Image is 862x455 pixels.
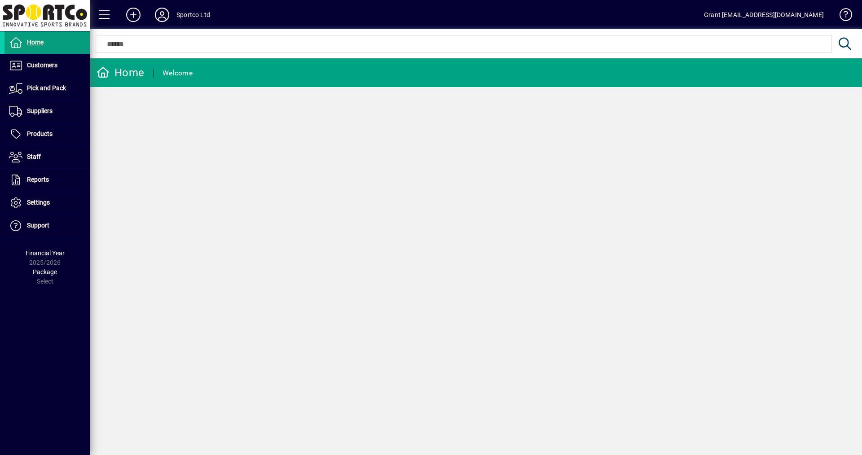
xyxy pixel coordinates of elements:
span: Home [27,39,44,46]
span: Reports [27,176,49,183]
a: Pick and Pack [4,77,90,100]
span: Staff [27,153,41,160]
span: Products [27,130,53,137]
span: Suppliers [27,107,53,114]
span: Customers [27,61,57,69]
span: Financial Year [26,249,65,257]
a: Reports [4,169,90,191]
a: Settings [4,192,90,214]
a: Suppliers [4,100,90,122]
a: Support [4,214,90,237]
span: Settings [27,199,50,206]
a: Staff [4,146,90,168]
span: Package [33,268,57,276]
a: Knowledge Base [833,2,851,31]
a: Products [4,123,90,145]
button: Add [119,7,148,23]
a: Customers [4,54,90,77]
span: Support [27,222,49,229]
div: Welcome [163,66,193,80]
span: Pick and Pack [27,84,66,92]
button: Profile [148,7,176,23]
div: Grant [EMAIL_ADDRESS][DOMAIN_NAME] [704,8,824,22]
div: Home [97,66,144,80]
div: Sportco Ltd [176,8,210,22]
